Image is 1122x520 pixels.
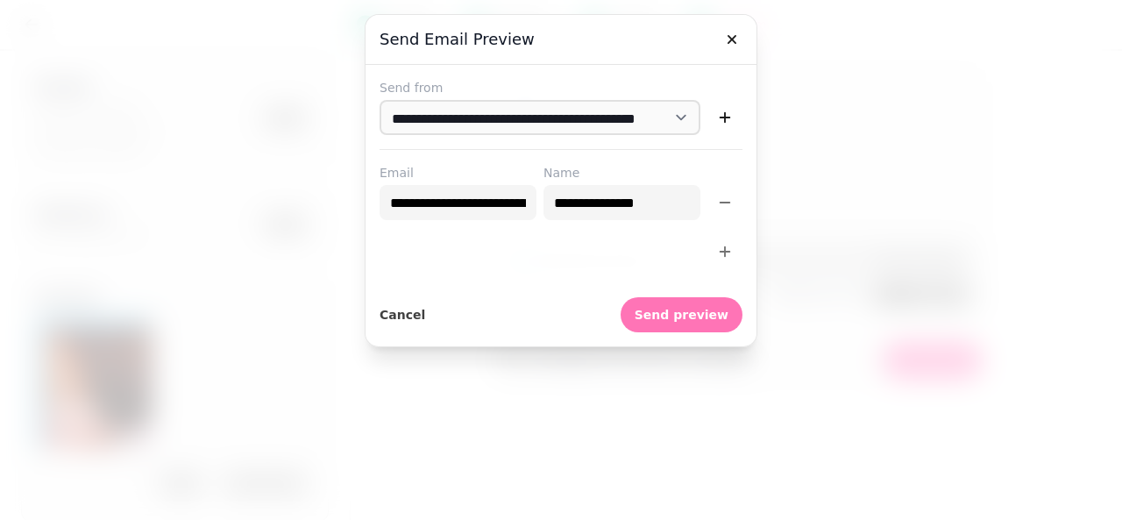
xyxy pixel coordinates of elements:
[380,297,425,332] button: Cancel
[621,297,742,332] button: Send preview
[380,29,742,50] h3: Send email preview
[635,309,728,321] span: Send preview
[380,164,536,182] label: Email
[380,79,742,96] label: Send from
[543,164,700,182] label: Name
[380,309,425,321] span: Cancel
